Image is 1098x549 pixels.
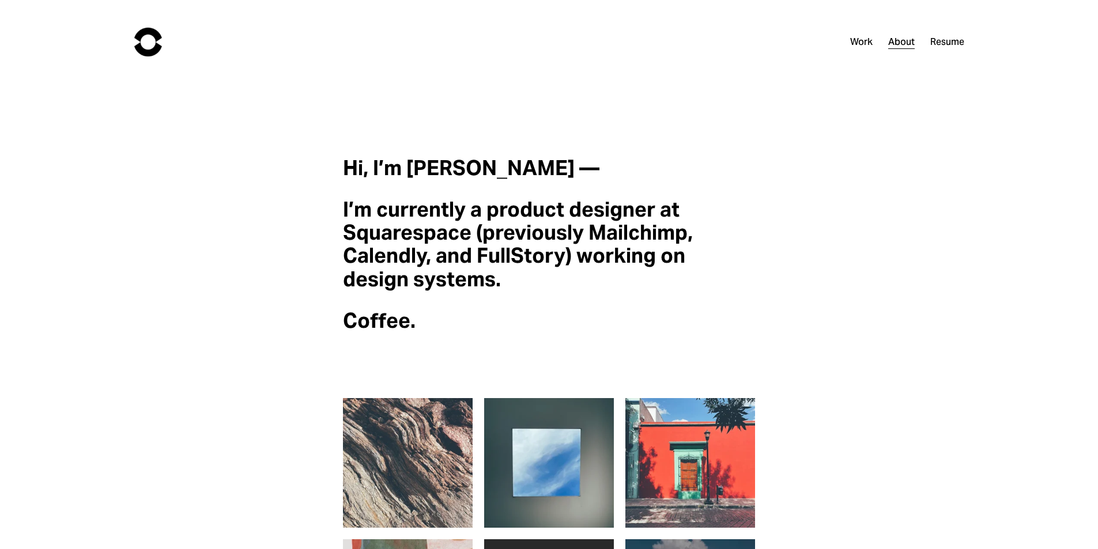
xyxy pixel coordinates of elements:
img: Chad Urbanick [134,28,162,56]
strong: Hi, I’m [PERSON_NAME] — [343,155,599,181]
h3: Coffee. [343,309,754,332]
a: Resume [930,33,964,50]
a: About [888,33,915,50]
h3: I’m currently a product designer at Squarespace (previously Mailchimp, Calendly, and FullStory) w... [343,198,754,291]
a: Work [850,33,873,50]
